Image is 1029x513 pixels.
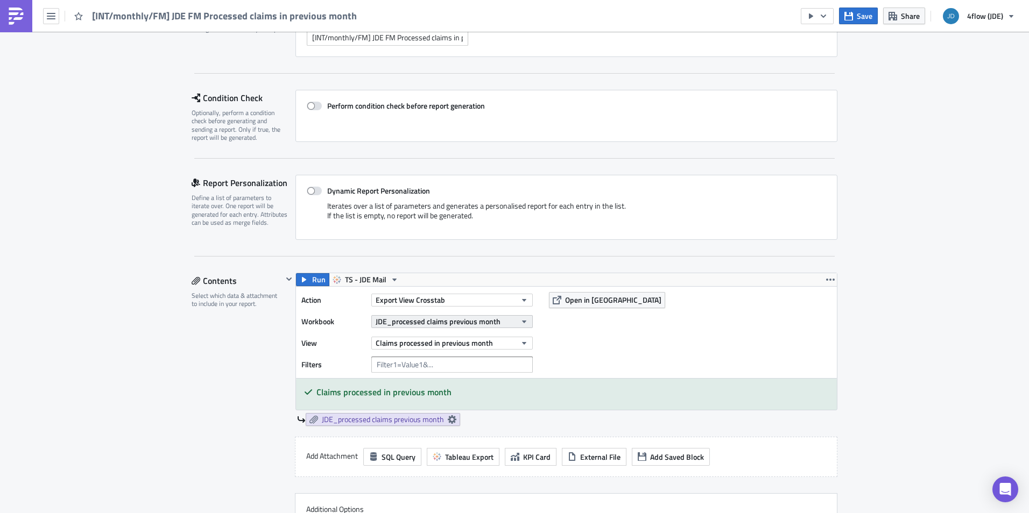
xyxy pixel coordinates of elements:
span: Add Saved Block [650,451,704,462]
h5: Claims processed in previous month [316,388,829,396]
span: KPI Card [523,451,551,462]
div: Select which data & attachment to include in your report. [192,291,283,308]
label: Action [301,292,366,308]
img: PushMetrics [8,8,25,25]
button: Hide content [283,273,295,286]
label: Add Attachment [306,448,358,464]
label: View [301,335,366,351]
img: Avatar [942,7,960,25]
button: Tableau Export [427,448,499,466]
div: Iterates over a list of parameters and generates a personalised report for each entry in the list... [307,201,826,229]
span: Tableau Export [445,451,494,462]
label: Filters [301,357,366,373]
span: Claims processed in previous month [376,337,493,348]
div: Configure the basics of your report. [192,25,288,33]
span: Share [901,10,920,22]
span: SQL Query [382,451,415,462]
p: please find attached overview of processed claims in previous month. [4,28,514,37]
div: Define a list of parameters to iterate over. One report will be generated for each entry. Attribu... [192,194,288,227]
p: Thank you [4,40,514,57]
strong: Dynamic Report Personalization [327,185,430,196]
button: TS - JDE Mail [329,273,403,286]
body: Rich Text Area. Press ALT-0 for help. [4,4,514,92]
div: Optionally, perform a condition check before generating and sending a report. Only if true, the r... [192,109,288,142]
button: SQL Query [363,448,421,466]
button: Save [839,8,878,24]
span: [INT/monthly/FM] JDE FM Processed claims in previous month [92,10,358,22]
div: Contents [192,273,283,289]
span: Run [312,273,326,286]
button: External File [562,448,626,466]
button: Share [883,8,925,24]
button: Open in [GEOGRAPHIC_DATA] [549,292,665,308]
button: 4flow (JDE) [936,4,1021,28]
span: Export View Crosstab [376,294,445,305]
span: Save [857,10,872,22]
span: JDE_processed claims previous month [322,415,444,424]
label: Workbook [301,313,366,330]
button: KPI Card [505,448,556,466]
a: JDE_processed claims previous month [306,413,460,426]
button: Add Saved Block [632,448,710,466]
span: 4flow (JDE) [967,10,1003,22]
p: Dear [PERSON_NAME], [4,4,514,13]
button: Claims processed in previous month [371,337,533,350]
span: JDE_processed claims previous month [376,316,501,327]
span: Open in [GEOGRAPHIC_DATA] [565,294,661,305]
strong: Perform condition check before report generation [327,100,485,111]
span: TS - JDE Mail [345,273,386,286]
div: Report Personalization [192,175,295,191]
button: Run [296,273,329,286]
button: Export View Crosstab [371,294,533,307]
p: JDE FM team [4,72,514,81]
div: Condition Check [192,90,295,106]
button: JDE_processed claims previous month [371,315,533,328]
div: Open Intercom Messenger [992,476,1018,502]
input: Filter1=Value1&... [371,357,533,373]
span: External File [580,451,621,462]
